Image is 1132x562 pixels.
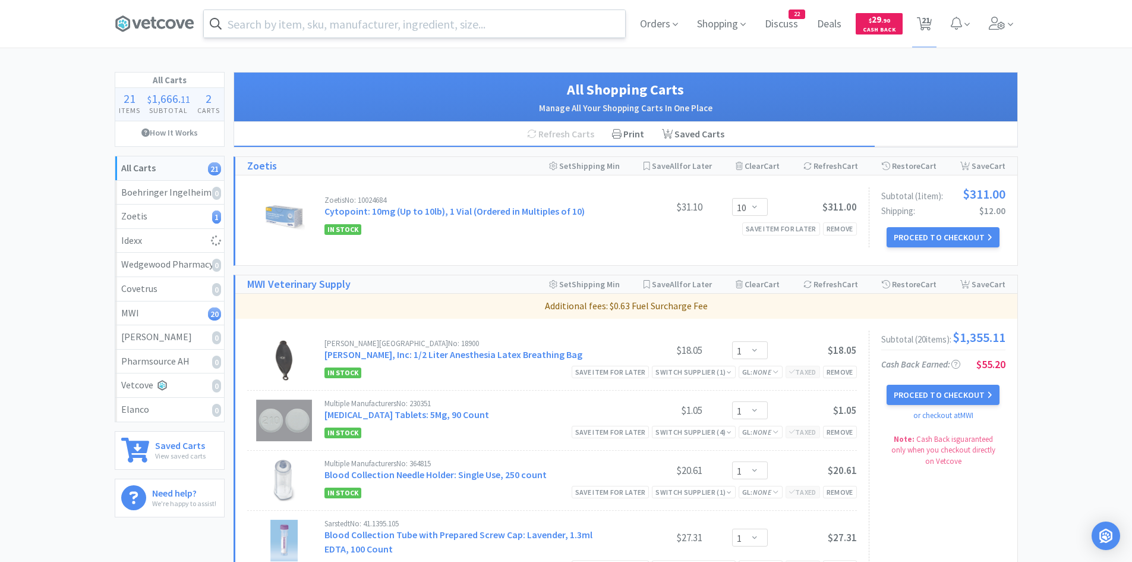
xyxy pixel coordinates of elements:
div: Zoetis [121,209,218,224]
span: In Stock [324,488,361,498]
img: 384800986a76457e901129fb6d5e8b01_10054.png [275,340,294,381]
div: Pharmsource AH [121,354,218,369]
a: MWI Veterinary Supply [247,276,351,293]
span: Cart [989,279,1005,290]
button: Proceed to Checkout [887,227,999,247]
div: Covetrus [121,281,218,297]
a: Idexx [115,229,224,253]
span: 2 [206,91,212,106]
div: Subtotal ( 20 item s ): [881,331,1005,344]
span: $1,355.11 [953,331,1005,344]
span: $ [147,93,152,105]
div: Zoetis No: 10024684 [324,196,613,204]
span: Cart [920,279,936,290]
div: $18.05 [613,343,702,357]
a: or checkout at MWI [913,410,973,420]
div: Wedgewood Pharmacy [121,257,218,272]
span: $311.00 [822,200,857,214]
div: MWI [121,306,218,321]
div: Elanco [121,402,218,417]
span: In Stock [324,368,361,378]
a: Saved Carts [653,122,733,147]
a: 21 [912,20,936,31]
div: Open Intercom Messenger [1092,522,1120,550]
h6: Saved Carts [155,438,206,450]
div: Vetcove [121,378,218,393]
p: View saved carts [155,450,206,461]
a: Deals [812,19,846,30]
div: Restore [882,157,936,175]
span: In Stock [324,224,361,235]
div: Clear [736,157,780,175]
span: $20.61 [828,464,857,477]
i: None [753,428,771,437]
a: Blood Collection Needle Holder: Single Use, 250 count [324,469,547,481]
div: Idexx [121,233,218,249]
i: 0 [212,356,221,369]
i: 21 [208,162,221,175]
img: 79467d3129c14af587c8eb86c0883fd0_534320.jpeg [263,196,305,238]
a: Boehringer Ingelheim0 [115,181,224,205]
span: Cart [764,279,780,290]
a: [MEDICAL_DATA] Tablets: 5Mg, 90 Count [324,409,489,420]
span: In Stock [324,428,361,438]
span: Cash Back is guaranteed only when you checkout directly on Vetcove [891,434,995,466]
a: Zoetis1 [115,205,224,229]
span: Taxed [789,488,816,497]
img: b37d0f39f63f41098390e0cd8c92105c_16682.png [270,520,298,561]
a: All Carts21 [115,156,224,181]
span: GL: [742,428,779,437]
div: Save [960,275,1005,293]
div: Boehringer Ingelheim [121,185,218,200]
h6: Need help? [152,485,216,498]
p: We're happy to assist! [152,498,216,509]
div: Save item for later [572,426,649,438]
div: Remove [823,486,857,498]
i: None [753,368,771,376]
span: 29 [869,14,890,25]
span: $ [869,17,872,24]
a: Covetrus0 [115,277,224,302]
span: Set [559,279,572,290]
div: Print [603,122,653,147]
i: 0 [212,187,221,200]
a: MWI20 [115,302,224,326]
div: Shipping Min [549,275,620,293]
div: Refresh [803,157,858,175]
span: All [670,161,679,171]
a: Wedgewood Pharmacy0 [115,253,224,277]
div: Save item for later [742,222,820,235]
a: $29.90Cash Back [856,8,903,40]
a: How It Works [115,121,224,144]
i: 0 [212,404,221,417]
p: Additional fees: $0.63 Fuel Surcharge Fee [240,299,1013,314]
div: [PERSON_NAME][GEOGRAPHIC_DATA] No: 18900 [324,340,613,347]
span: 22 [789,10,805,18]
div: Refresh [803,275,858,293]
div: $20.61 [613,463,702,478]
h4: Carts [194,105,223,116]
span: $18.05 [828,344,857,357]
a: [PERSON_NAME], Inc: 1/2 Liter Anesthesia Latex Breathing Bag [324,348,582,360]
button: Proceed to Checkout [887,385,999,405]
div: Remove [823,426,857,438]
strong: All Carts [121,162,156,174]
i: None [753,488,771,497]
span: $311.00 [963,187,1005,200]
span: . 90 [881,17,890,24]
strong: Note: [894,434,915,444]
div: Switch Supplier ( 4 ) [655,426,731,438]
span: Cart [842,279,858,290]
span: Cart [842,161,858,171]
span: $55.20 [976,357,1005,371]
img: a1df6dcb4de0438a991b4c20ac51e16d_10276.png [270,460,298,501]
i: 0 [212,379,221,393]
span: $1.05 [833,404,857,417]
span: $27.31 [828,531,857,544]
div: Remove [823,366,857,378]
a: Zoetis [247,158,277,175]
div: $1.05 [613,403,702,417]
span: GL: [742,488,779,497]
div: Sarstedt No: 41.1395.105 [324,520,613,528]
